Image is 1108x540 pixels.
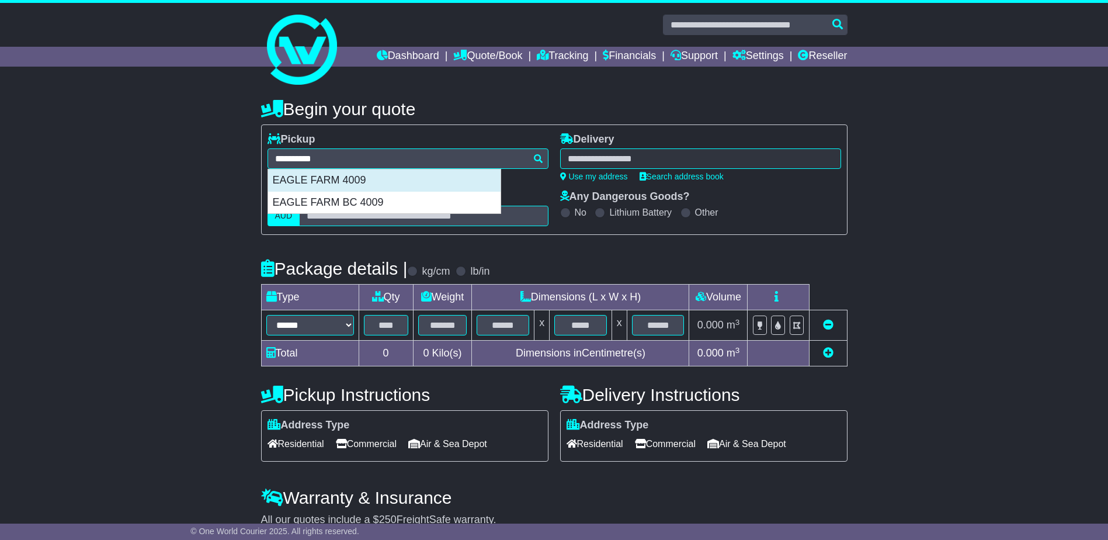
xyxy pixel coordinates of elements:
[261,259,408,278] h4: Package details |
[359,341,413,366] td: 0
[609,207,672,218] label: Lithium Battery
[567,419,649,432] label: Address Type
[823,319,833,331] a: Remove this item
[695,207,718,218] label: Other
[671,47,718,67] a: Support
[268,169,501,192] div: EAGLE FARM 4009
[823,347,833,359] a: Add new item
[560,191,690,203] label: Any Dangerous Goods?
[190,527,359,536] span: © One World Courier 2025. All rights reserved.
[413,341,472,366] td: Kilo(s)
[472,341,689,366] td: Dimensions in Centimetre(s)
[735,318,740,327] sup: 3
[735,346,740,355] sup: 3
[379,514,397,525] span: 250
[470,265,489,278] label: lb/in
[727,319,740,331] span: m
[689,285,748,310] td: Volume
[453,47,522,67] a: Quote/Book
[575,207,586,218] label: No
[268,206,300,226] label: AUD
[268,419,350,432] label: Address Type
[423,347,429,359] span: 0
[534,310,550,341] td: x
[359,285,413,310] td: Qty
[377,47,439,67] a: Dashboard
[697,319,724,331] span: 0.000
[268,133,315,146] label: Pickup
[727,347,740,359] span: m
[560,133,614,146] label: Delivery
[472,285,689,310] td: Dimensions (L x W x H)
[537,47,588,67] a: Tracking
[268,148,548,169] typeahead: Please provide city
[697,347,724,359] span: 0.000
[413,285,472,310] td: Weight
[567,435,623,453] span: Residential
[732,47,784,67] a: Settings
[336,435,397,453] span: Commercial
[798,47,847,67] a: Reseller
[707,435,786,453] span: Air & Sea Depot
[261,385,548,404] h4: Pickup Instructions
[261,488,848,507] h4: Warranty & Insurance
[261,341,359,366] td: Total
[261,99,848,119] h4: Begin your quote
[422,265,450,278] label: kg/cm
[560,172,628,181] a: Use my address
[640,172,724,181] a: Search address book
[603,47,656,67] a: Financials
[560,385,848,404] h4: Delivery Instructions
[261,514,848,527] div: All our quotes include a $ FreightSafe warranty.
[612,310,627,341] td: x
[635,435,696,453] span: Commercial
[268,435,324,453] span: Residential
[261,285,359,310] td: Type
[268,192,501,214] div: EAGLE FARM BC 4009
[408,435,487,453] span: Air & Sea Depot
